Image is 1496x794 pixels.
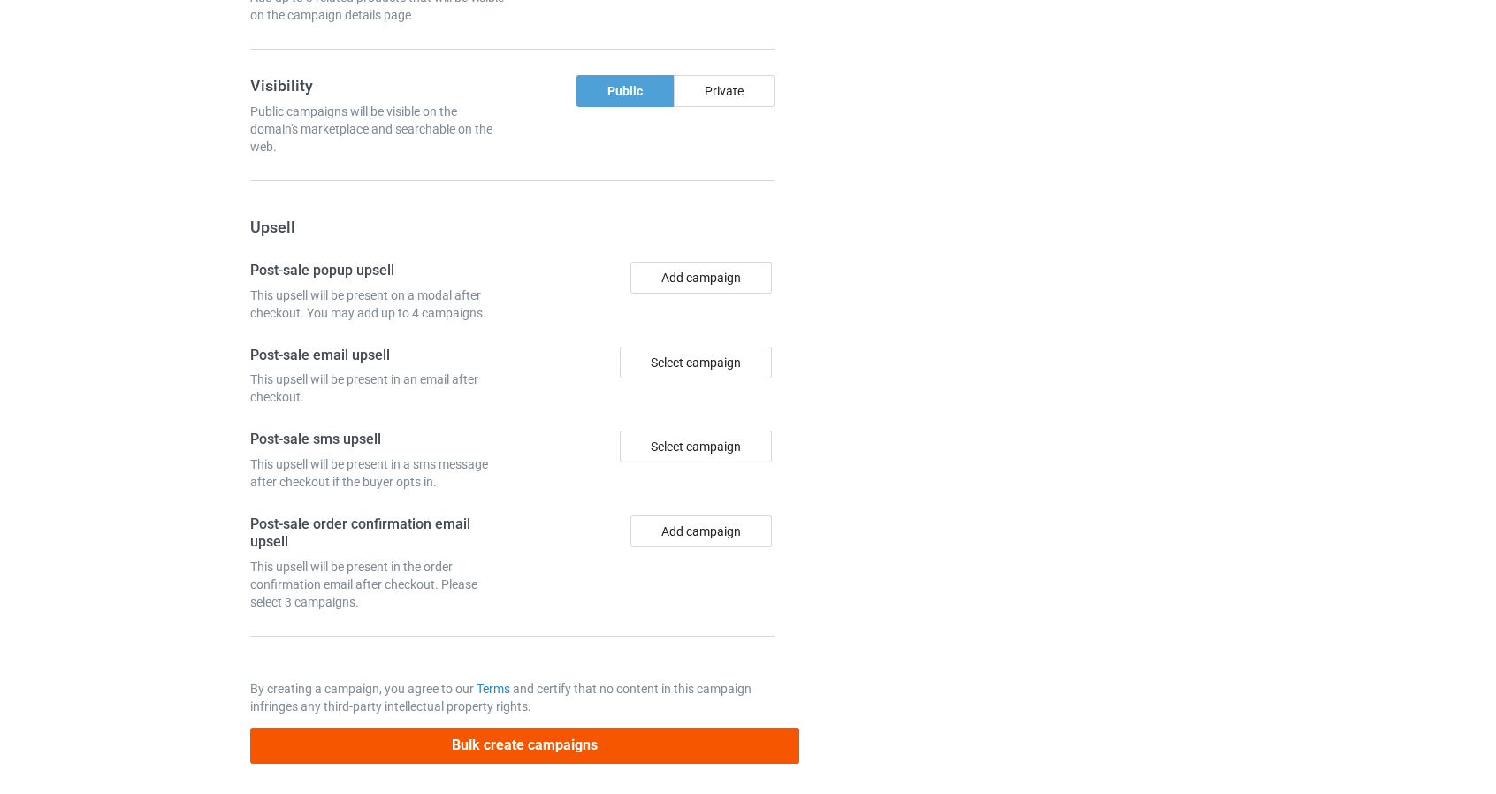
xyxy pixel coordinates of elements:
[250,217,775,237] h3: Upsell
[250,286,507,322] div: This upsell will be present on a modal after checkout. You may add up to 4 campaigns.
[250,370,507,406] div: This upsell will be present in an email after checkout.
[250,558,507,611] div: This upsell will be present in the order confirmation email after checkout. Please select 3 campa...
[250,680,775,715] p: By creating a campaign, you agree to our and certify that no content in this campaign infringes a...
[477,682,510,696] a: Terms
[250,515,507,552] h4: Post-sale order confirmation email upsell
[250,75,507,95] h3: Visibility
[620,431,772,462] div: Select campaign
[674,75,775,107] div: Private
[630,515,772,547] button: Add campaign
[250,103,507,156] div: Public campaigns will be visible on the domain's marketplace and searchable on the web.
[250,347,507,365] h4: Post-sale email upsell
[250,455,507,491] div: This upsell will be present in a sms message after checkout if the buyer opts in.
[250,262,507,280] h4: Post-sale popup upsell
[250,431,507,449] h4: Post-sale sms upsell
[576,75,674,107] div: Public
[250,728,800,764] button: Bulk create campaigns
[620,347,772,378] div: Select campaign
[630,262,772,294] button: Add campaign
